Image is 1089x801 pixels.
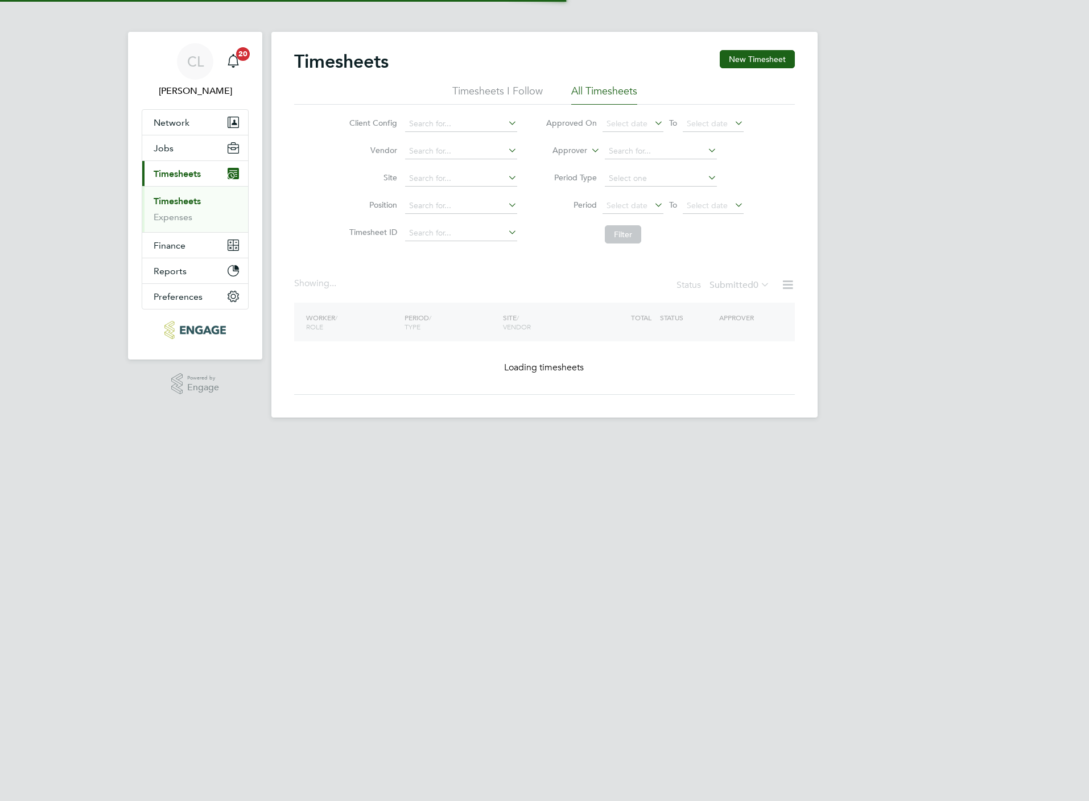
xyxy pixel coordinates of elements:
[405,225,517,241] input: Search for...
[142,110,248,135] button: Network
[187,373,219,383] span: Powered by
[187,54,204,69] span: CL
[536,145,587,156] label: Approver
[128,32,262,360] nav: Main navigation
[142,161,248,186] button: Timesheets
[346,227,397,237] label: Timesheet ID
[187,383,219,393] span: Engage
[329,278,336,289] span: ...
[142,258,248,283] button: Reports
[666,115,680,130] span: To
[720,50,795,68] button: New Timesheet
[154,143,174,154] span: Jobs
[605,171,717,187] input: Select one
[709,279,770,291] label: Submitted
[154,117,189,128] span: Network
[546,118,597,128] label: Approved On
[605,225,641,243] button: Filter
[142,135,248,160] button: Jobs
[405,198,517,214] input: Search for...
[142,186,248,232] div: Timesheets
[142,233,248,258] button: Finance
[154,212,192,222] a: Expenses
[607,200,647,210] span: Select date
[222,43,245,80] a: 20
[154,196,201,207] a: Timesheets
[346,118,397,128] label: Client Config
[154,266,187,276] span: Reports
[546,172,597,183] label: Period Type
[405,143,517,159] input: Search for...
[666,197,680,212] span: To
[171,373,220,395] a: Powered byEngage
[687,118,728,129] span: Select date
[142,84,249,98] span: Chloe Lyons
[142,284,248,309] button: Preferences
[294,278,339,290] div: Showing
[346,172,397,183] label: Site
[142,321,249,339] a: Go to home page
[753,279,758,291] span: 0
[346,145,397,155] label: Vendor
[294,50,389,73] h2: Timesheets
[546,200,597,210] label: Period
[607,118,647,129] span: Select date
[236,47,250,61] span: 20
[154,291,203,302] span: Preferences
[452,84,543,105] li: Timesheets I Follow
[405,116,517,132] input: Search for...
[154,168,201,179] span: Timesheets
[676,278,772,294] div: Status
[571,84,637,105] li: All Timesheets
[687,200,728,210] span: Select date
[142,43,249,98] a: CL[PERSON_NAME]
[154,240,185,251] span: Finance
[346,200,397,210] label: Position
[405,171,517,187] input: Search for...
[164,321,225,339] img: protechltd-logo-retina.png
[605,143,717,159] input: Search for...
